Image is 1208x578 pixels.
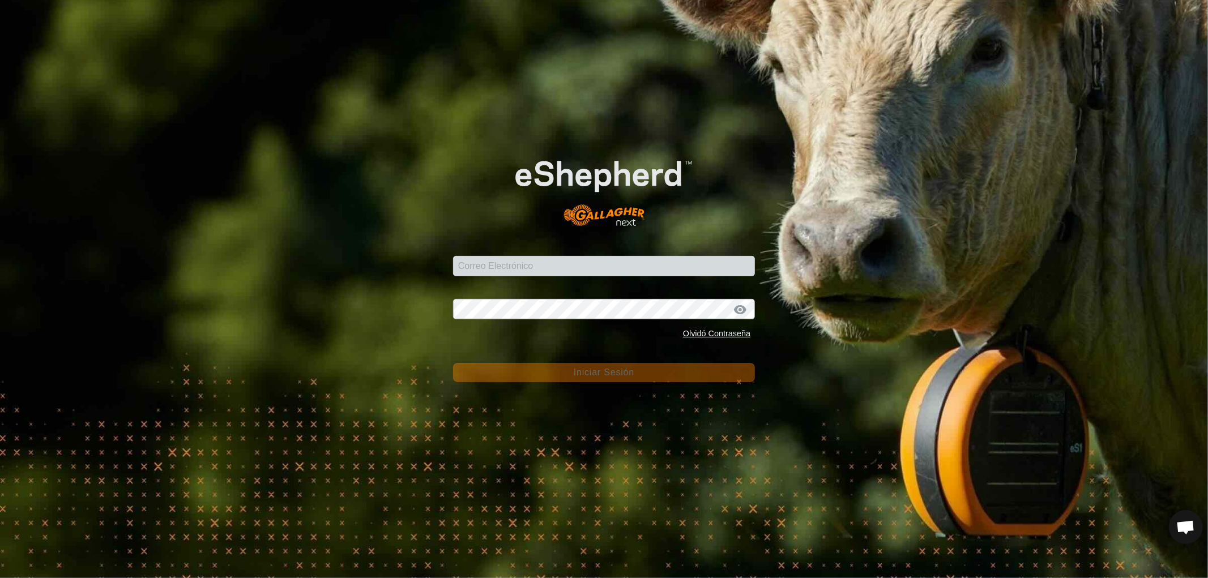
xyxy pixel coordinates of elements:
span: Iniciar Sesión [574,367,634,377]
img: Logo de eShepherd [483,135,725,238]
button: Iniciar Sesión [453,363,755,382]
input: Correo Electrónico [453,256,755,276]
div: Chat abierto [1169,510,1203,544]
a: Olvidó Contraseña [683,329,750,338]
